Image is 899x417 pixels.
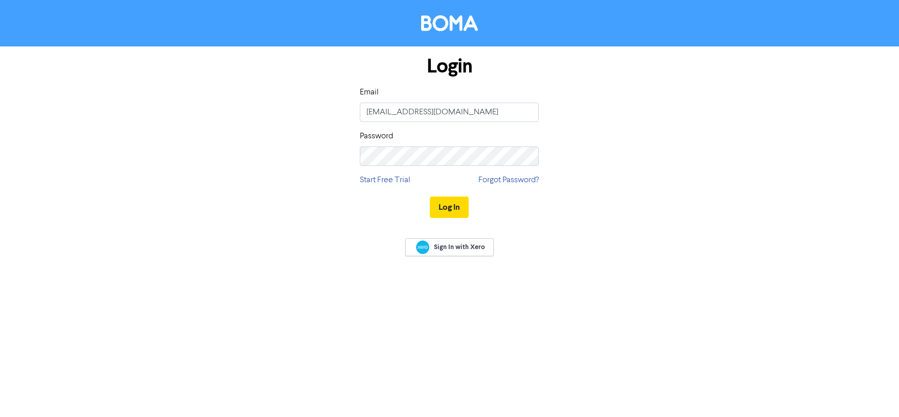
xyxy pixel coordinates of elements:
img: Xero logo [416,240,429,254]
a: Forgot Password? [478,174,539,186]
button: Log In [430,197,469,218]
label: Password [360,130,393,142]
h1: Login [360,55,539,78]
a: Start Free Trial [360,174,410,186]
span: Sign In with Xero [434,242,485,252]
iframe: Chat Widget [848,368,899,417]
img: BOMA Logo [421,15,478,31]
a: Sign In with Xero [405,238,493,256]
label: Email [360,86,379,99]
